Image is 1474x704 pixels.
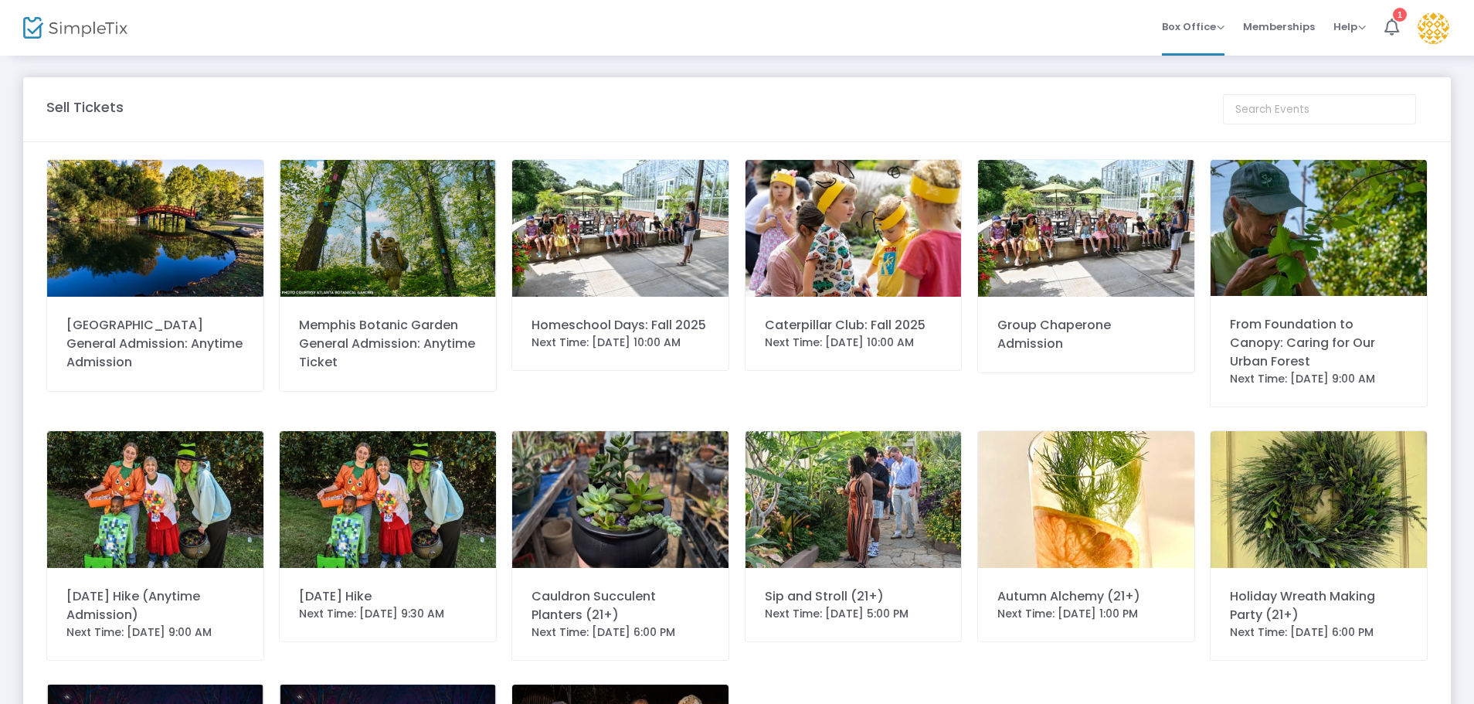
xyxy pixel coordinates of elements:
[1162,19,1224,34] span: Box Office
[1230,587,1408,624] div: Holiday Wreath Making Party (21+)
[47,431,263,568] img: 63895372662882039119OCT240356-OliviaWall.JPG
[1230,624,1408,641] div: Next Time: [DATE] 6:00 PM
[532,587,709,624] div: Cauldron Succulent Planters (21+)
[745,160,962,297] img: CaterpillarClub-1335.jpg
[532,316,709,335] div: Homeschool Days: Fall 2025
[47,160,263,297] img: JapaneseGarden.JPG
[1243,7,1315,46] span: Memberships
[66,624,244,641] div: Next Time: [DATE] 9:00 AM
[997,606,1175,622] div: Next Time: [DATE] 1:00 PM
[532,624,709,641] div: Next Time: [DATE] 6:00 PM
[765,587,942,606] div: Sip and Stroll (21+)
[997,316,1175,353] div: Group Chaperone Admission
[299,587,477,606] div: [DATE] Hike
[512,160,729,297] img: 2407200003-JulieOBryan-OliviaWall.JPG
[1211,160,1427,296] img: treegarden3-CarleeZamora-OliviaWall.jpg
[978,431,1194,568] img: GT-CarleeZamora-OliviaWall.jpg
[745,431,962,568] img: Tropic0087-CarleeZamora-OliviaWall.JPG
[1230,371,1408,387] div: Next Time: [DATE] 9:00 AM
[66,587,244,624] div: [DATE] Hike (Anytime Admission)
[532,335,709,351] div: Next Time: [DATE] 10:00 AM
[765,316,942,335] div: Caterpillar Club: Fall 2025
[46,97,124,117] m-panel-title: Sell Tickets
[299,316,477,372] div: Memphis Botanic Garden General Admission: Anytime Ticket
[765,606,942,622] div: Next Time: [DATE] 5:00 PM
[978,160,1194,297] img: 6389476095027064672407200003-JulieOBryan-OliviaWall.JPG
[280,160,496,297] img: 638791207153523448DSC00677SR-simpletix.png
[512,431,729,568] img: cauldronplanter-CarleeZamora-OliviaWall.jpg
[997,587,1175,606] div: Autumn Alchemy (21+)
[66,316,244,372] div: [GEOGRAPHIC_DATA] General Admission: Anytime Admission
[299,606,477,622] div: Next Time: [DATE] 9:30 AM
[280,431,496,568] img: 19OCT240356-OliviaWall.JPG
[1230,315,1408,371] div: From Foundation to Canopy: Caring for Our Urban Forest
[1223,94,1416,124] input: Search Events
[765,335,942,351] div: Next Time: [DATE] 10:00 AM
[1211,431,1427,568] img: b27da93d-a5f4-4272-816d-cd88d563e6e11-CarleeZamora-MollieStringer.jpg
[1393,8,1407,22] div: 1
[1333,19,1366,34] span: Help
